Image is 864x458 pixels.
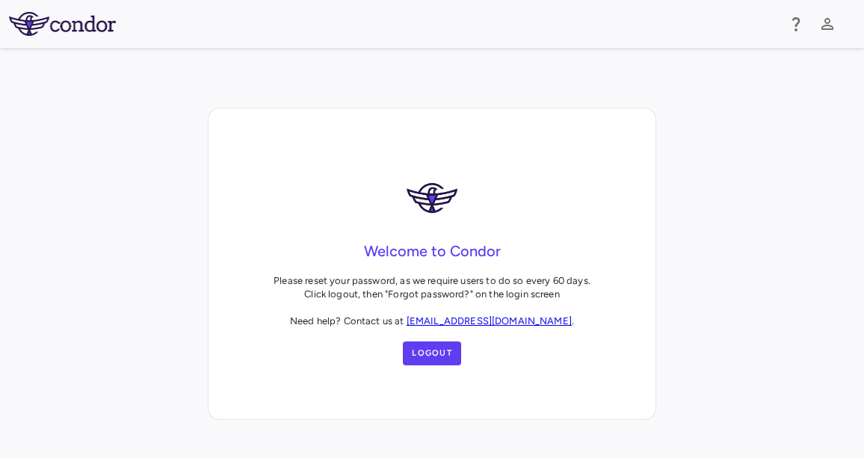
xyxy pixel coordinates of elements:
h4: Welcome to Condor [364,240,501,262]
a: [EMAIL_ADDRESS][DOMAIN_NAME] [407,315,572,327]
img: logo-full-SnFGN8VE.png [9,12,116,36]
p: Please reset your password, as we require users to do so every 60 days. Click logout, then "Forgo... [274,274,590,328]
button: Logout [403,341,461,365]
img: logo-DRQAiqc6.png [402,168,462,228]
